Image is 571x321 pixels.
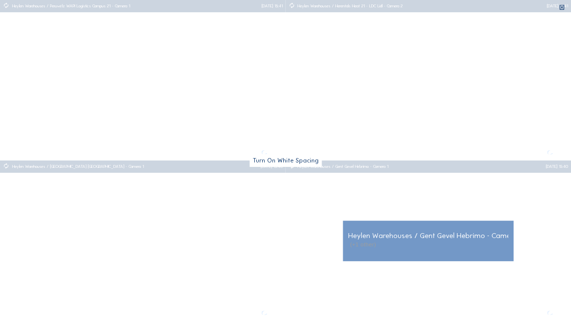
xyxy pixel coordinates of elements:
div: Heylen Warehouses / Gent Gevel Hebrimo [298,164,373,169]
div: [DATE] 15:40 [261,164,283,169]
span: (+1 other) [350,240,376,249]
img: logo [547,150,565,156]
div: [DATE] 15:41 [262,4,283,8]
div: Heylen Warehouses / Herentals Heat 21 - LDC Lidl [298,4,387,8]
div: Heylen Warehouses / Peruwélz WAPI Logistics Campus 21 [12,4,115,8]
div: Camera 1 [129,164,144,169]
span: Heylen Warehouses / Gent Gevel Hebrimo - Camera 2, ... [348,231,532,240]
img: logo [547,310,565,316]
img: logo [262,310,279,316]
div: Camera 1 [115,4,130,8]
button: Turn On White Spacing [249,154,322,167]
div: Heylen Warehouses / Gent Gevel Hebrimo - Camera 2, ...(+1 other) [348,232,508,249]
div: [DATE] 15:41 [547,4,568,8]
img: logo [262,150,279,156]
div: Camera 1 [373,164,388,169]
div: Heylen Warehouses / [GEOGRAPHIC_DATA] [GEOGRAPHIC_DATA] [12,164,129,169]
div: [DATE] 15:40 [546,164,568,169]
div: Camera 2 [387,4,403,8]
